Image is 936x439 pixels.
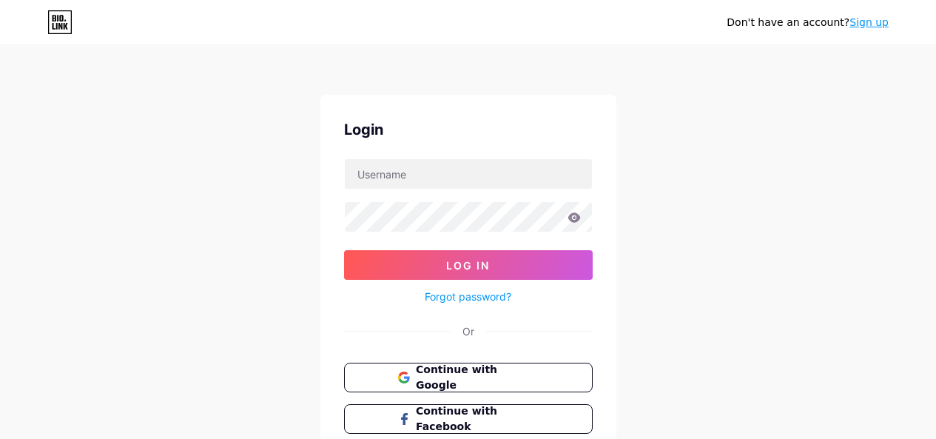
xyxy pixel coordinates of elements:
div: Don't have an account? [727,15,889,30]
button: Continue with Facebook [344,404,593,434]
button: Continue with Google [344,363,593,392]
span: Continue with Facebook [416,403,538,435]
button: Log In [344,250,593,280]
input: Username [345,159,592,189]
a: Forgot password? [425,289,511,304]
span: Continue with Google [416,362,538,393]
div: Or [462,324,474,339]
span: Log In [446,259,490,272]
a: Sign up [849,16,889,28]
div: Login [344,118,593,141]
